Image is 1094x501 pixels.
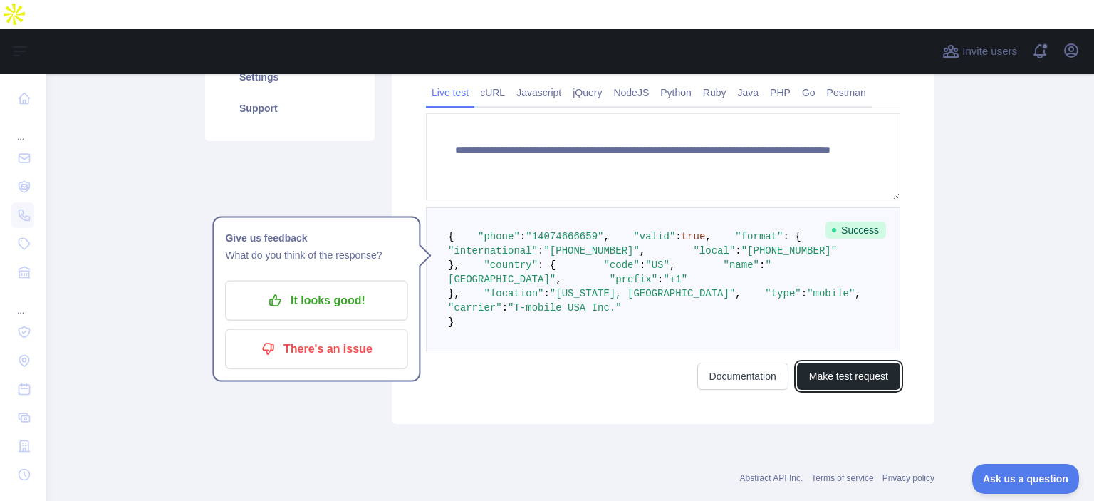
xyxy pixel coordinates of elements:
span: Success [825,222,886,239]
span: : [735,245,741,257]
span: : [675,231,681,242]
div: ... [11,288,34,316]
span: "[PHONE_NUMBER]" [543,245,639,257]
a: Abstract API Inc. [740,473,803,483]
span: "prefix" [610,274,657,285]
p: What do you think of the response? [225,247,407,264]
button: Make test request [797,363,900,390]
span: "[GEOGRAPHIC_DATA]" [448,259,771,285]
a: Privacy policy [882,473,934,483]
a: Java [732,81,765,104]
span: "US" [645,259,670,271]
span: "+1" [663,274,687,285]
span: { [448,231,454,242]
a: cURL [474,81,511,104]
a: Terms of service [811,473,873,483]
span: "[US_STATE], [GEOGRAPHIC_DATA]" [550,288,735,299]
p: There's an issue [236,337,397,361]
button: Invite users [939,40,1020,63]
span: }, [448,259,460,271]
span: "valid" [633,231,675,242]
span: "name" [724,259,759,271]
a: Javascript [511,81,567,104]
span: "mobile" [807,288,855,299]
button: There's an issue [225,329,407,369]
span: "location" [484,288,543,299]
span: true [682,231,706,242]
span: "country" [484,259,538,271]
span: Invite users [962,43,1017,60]
a: jQuery [567,81,608,104]
a: Documentation [697,363,788,390]
span: , [735,288,741,299]
span: "[PHONE_NUMBER]" [741,245,837,257]
span: "T-mobile USA Inc." [508,302,622,314]
span: , [640,245,645,257]
button: It looks good! [225,281,407,321]
span: : [520,231,526,242]
a: Settings [222,61,358,93]
a: Ruby [697,81,732,104]
span: : [640,259,645,271]
span: : [543,288,549,299]
span: : { [538,259,556,271]
span: "international" [448,245,538,257]
span: "local" [693,245,735,257]
span: "phone" [478,231,520,242]
a: Live test [426,81,474,104]
iframe: Toggle Customer Support [972,464,1080,494]
span: : [801,288,807,299]
a: NodeJS [608,81,655,104]
span: } [448,316,454,328]
h1: Give us feedback [225,229,407,247]
span: , [670,259,675,271]
span: : [538,245,543,257]
span: : { [783,231,801,242]
span: , [556,274,561,285]
a: Support [222,93,358,124]
span: , [603,231,609,242]
span: "14074666659" [526,231,603,242]
a: Python [655,81,697,104]
div: ... [11,114,34,143]
span: , [705,231,711,242]
span: : [502,302,508,314]
a: Postman [821,81,872,104]
span: , [855,288,860,299]
a: Go [796,81,821,104]
a: PHP [764,81,796,104]
span: "code" [603,259,639,271]
span: "type" [765,288,801,299]
span: : [759,259,765,271]
span: : [657,274,663,285]
span: "format" [735,231,783,242]
p: It looks good! [236,289,397,313]
span: "carrier" [448,302,502,314]
span: }, [448,288,460,299]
